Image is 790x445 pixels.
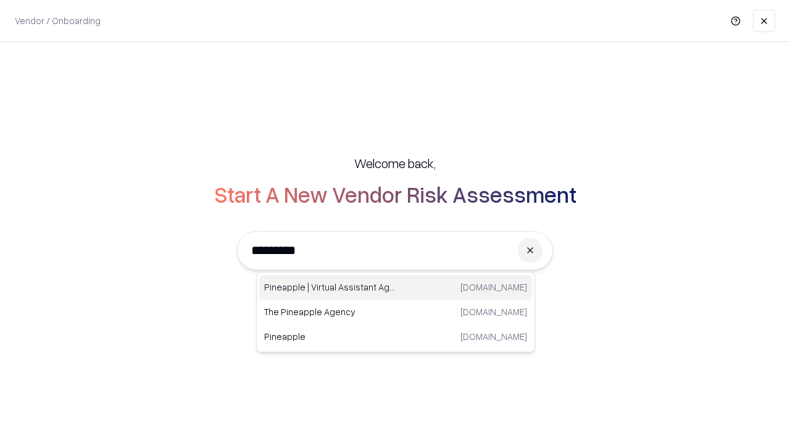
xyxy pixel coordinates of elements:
[15,14,101,27] p: Vendor / Onboarding
[354,155,436,172] h5: Welcome back,
[460,281,527,294] p: [DOMAIN_NAME]
[460,305,527,318] p: [DOMAIN_NAME]
[460,330,527,343] p: [DOMAIN_NAME]
[264,330,396,343] p: Pineapple
[264,305,396,318] p: The Pineapple Agency
[264,281,396,294] p: Pineapple | Virtual Assistant Agency
[214,182,576,206] h2: Start A New Vendor Risk Assessment
[256,272,535,352] div: Suggestions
